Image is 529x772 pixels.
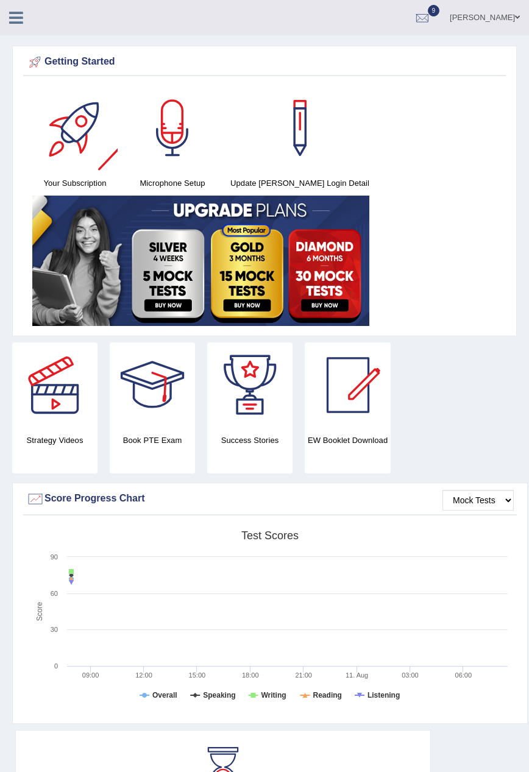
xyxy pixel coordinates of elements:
[367,691,400,699] tspan: Listening
[130,177,215,189] h4: Microphone Setup
[51,553,58,561] text: 90
[51,626,58,633] text: 30
[295,671,312,679] text: 21:00
[35,602,44,621] tspan: Score
[152,691,177,699] tspan: Overall
[242,671,259,679] text: 18:00
[261,691,286,699] tspan: Writing
[12,434,98,447] h4: Strategy Videos
[51,590,58,597] text: 60
[54,662,58,670] text: 0
[32,196,369,326] img: small5.jpg
[227,177,372,189] h4: Update [PERSON_NAME] Login Detail
[346,671,368,679] tspan: 11. Aug
[135,671,152,679] text: 12:00
[241,529,299,542] tspan: Test scores
[313,691,342,699] tspan: Reading
[82,671,99,679] text: 09:00
[305,434,391,447] h4: EW Booklet Download
[207,434,293,447] h4: Success Stories
[203,691,235,699] tspan: Speaking
[26,53,503,71] div: Getting Started
[455,671,472,679] text: 06:00
[428,5,440,16] span: 9
[26,490,514,508] div: Score Progress Chart
[110,434,195,447] h4: Book PTE Exam
[402,671,419,679] text: 03:00
[32,177,118,189] h4: Your Subscription
[189,671,206,679] text: 15:00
